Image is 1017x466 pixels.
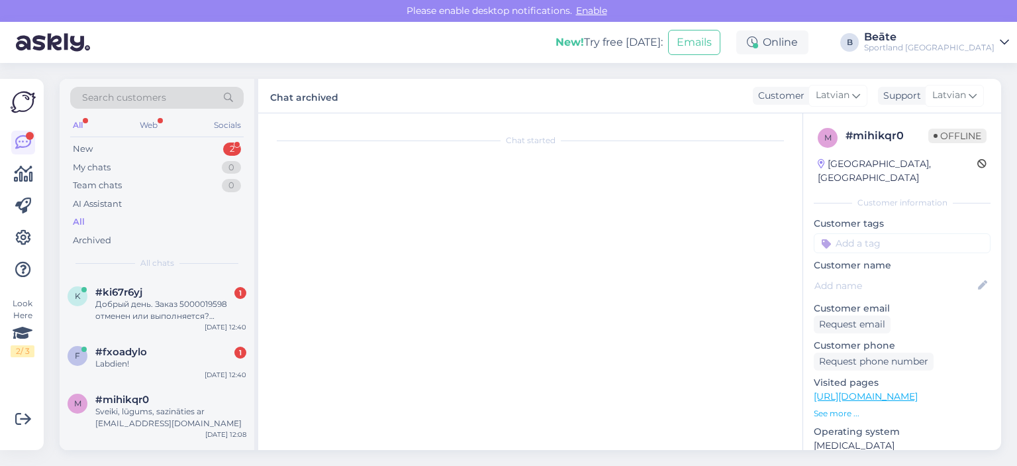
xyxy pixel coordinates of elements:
[864,42,994,53] div: Sportland [GEOGRAPHIC_DATA]
[814,302,991,316] p: Customer email
[140,257,174,269] span: All chats
[271,135,789,146] div: Chat started
[814,217,991,231] p: Customer tags
[234,287,246,299] div: 1
[222,161,241,174] div: 0
[556,34,663,50] div: Try free [DATE]:
[814,259,991,272] p: Customer name
[816,88,849,103] span: Latvian
[82,91,166,105] span: Search customers
[814,408,991,420] p: See more ...
[864,32,1009,53] a: BeāteSportland [GEOGRAPHIC_DATA]
[814,425,991,439] p: Operating system
[556,36,584,48] b: New!
[95,298,246,322] div: Добрый день. Заказ 5000019598 отменен или выполняется? [GEOGRAPHIC_DATA].
[11,89,36,115] img: Askly Logo
[95,346,147,358] span: #fxoadylo
[668,30,720,55] button: Emails
[814,439,991,453] p: [MEDICAL_DATA]
[223,143,241,156] div: 2
[222,179,241,192] div: 0
[932,88,966,103] span: Latvian
[205,430,246,439] div: [DATE] 12:08
[878,89,921,103] div: Support
[95,406,246,430] div: Sveiki, lūgums, sazināties ar [EMAIL_ADDRESS][DOMAIN_NAME]
[95,286,142,298] span: #ki67r6yj
[824,133,832,143] span: m
[814,376,991,390] p: Visited pages
[74,398,81,408] span: m
[211,117,244,134] div: Socials
[572,5,611,17] span: Enable
[234,347,246,359] div: 1
[137,117,160,134] div: Web
[70,117,85,134] div: All
[73,215,85,229] div: All
[11,345,34,357] div: 2 / 3
[11,298,34,357] div: Look Here
[928,129,987,143] span: Offline
[736,30,808,54] div: Online
[814,197,991,209] div: Customer information
[818,157,977,185] div: [GEOGRAPHIC_DATA], [GEOGRAPHIC_DATA]
[840,33,859,52] div: B
[846,128,928,144] div: # mihikqr0
[814,316,891,333] div: Request email
[814,390,918,402] a: [URL][DOMAIN_NAME]
[73,161,111,174] div: My chats
[205,370,246,380] div: [DATE] 12:40
[73,234,111,247] div: Archived
[95,358,246,370] div: Labdien!
[205,322,246,332] div: [DATE] 12:40
[270,87,338,105] label: Chat archived
[753,89,804,103] div: Customer
[864,32,994,42] div: Beāte
[75,351,80,361] span: f
[75,291,81,301] span: k
[814,278,975,293] input: Add name
[95,394,149,406] span: #mihikqr0
[73,143,93,156] div: New
[73,198,122,211] div: AI Assistant
[814,233,991,253] input: Add a tag
[814,353,934,371] div: Request phone number
[73,179,122,192] div: Team chats
[814,339,991,353] p: Customer phone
